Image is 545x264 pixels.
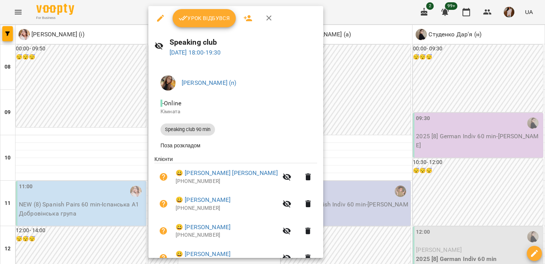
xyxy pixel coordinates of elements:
h6: Speaking club [170,36,317,48]
li: Поза розкладом [154,139,317,152]
p: [PHONE_NUMBER] [176,231,278,239]
span: Speaking club 90 min [160,126,215,133]
a: 😀 [PERSON_NAME] [176,223,230,232]
button: Візит ще не сплачено. Додати оплату? [154,195,173,213]
p: Кімната [160,108,311,116]
p: [PHONE_NUMBER] [176,205,278,212]
button: Візит ще не сплачено. Додати оплату? [154,168,173,186]
p: [PHONE_NUMBER] [176,178,278,185]
a: 😀 [PERSON_NAME] [176,195,230,205]
button: Урок відбувся [173,9,236,27]
a: [DATE] 18:00-19:30 [170,49,221,56]
img: 2d1d2c17ffccc5d6363169c503fcce50.jpg [160,75,176,91]
span: - Online [160,100,183,107]
a: 😀 [PERSON_NAME] [176,250,230,259]
button: Візит ще не сплачено. Додати оплату? [154,222,173,240]
span: Урок відбувся [179,14,230,23]
a: 😀 [PERSON_NAME] [PERSON_NAME] [176,169,278,178]
a: [PERSON_NAME] (п) [182,79,237,86]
